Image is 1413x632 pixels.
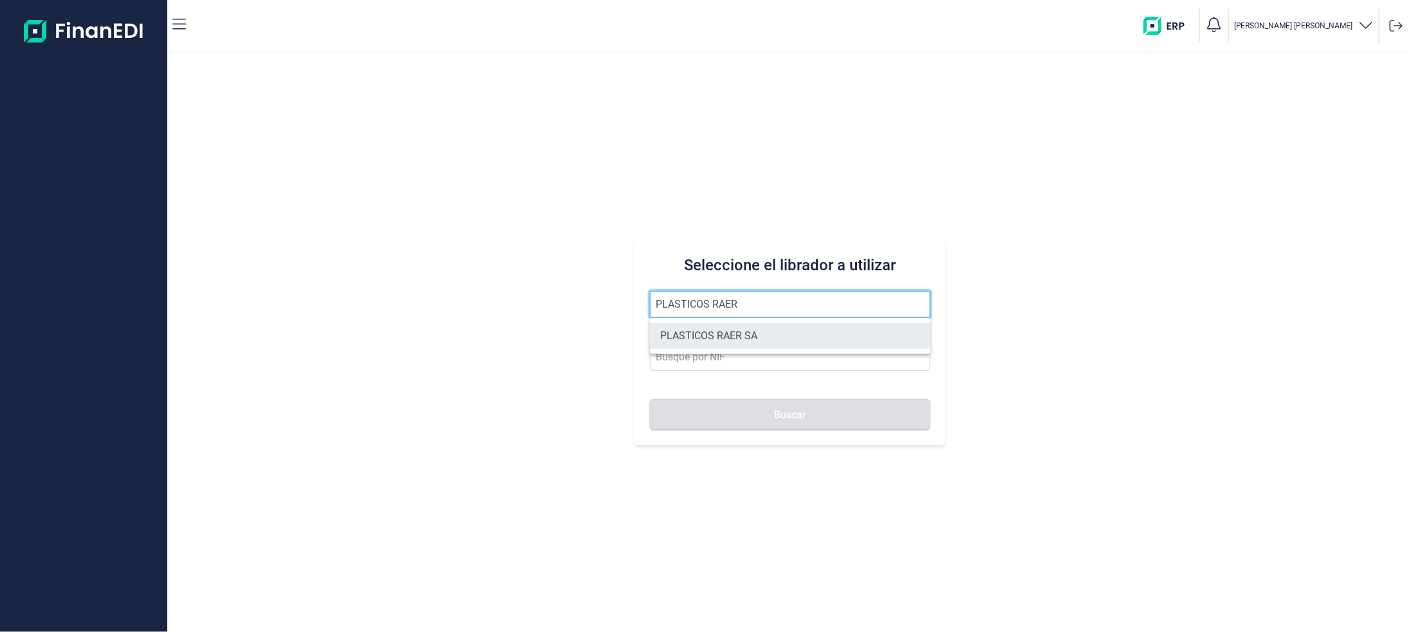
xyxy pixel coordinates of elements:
[650,323,930,349] li: PLASTICOS RAER SA
[650,255,930,275] h3: Seleccione el librador a utilizar
[650,291,930,318] input: Seleccione la razón social
[650,399,930,430] button: Buscar
[1143,17,1194,35] img: erp
[650,344,930,371] input: Busque por NIF
[24,10,144,51] img: Logo de aplicación
[774,410,806,420] span: Buscar
[1234,21,1353,31] p: [PERSON_NAME] [PERSON_NAME]
[1234,17,1374,35] button: [PERSON_NAME] [PERSON_NAME]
